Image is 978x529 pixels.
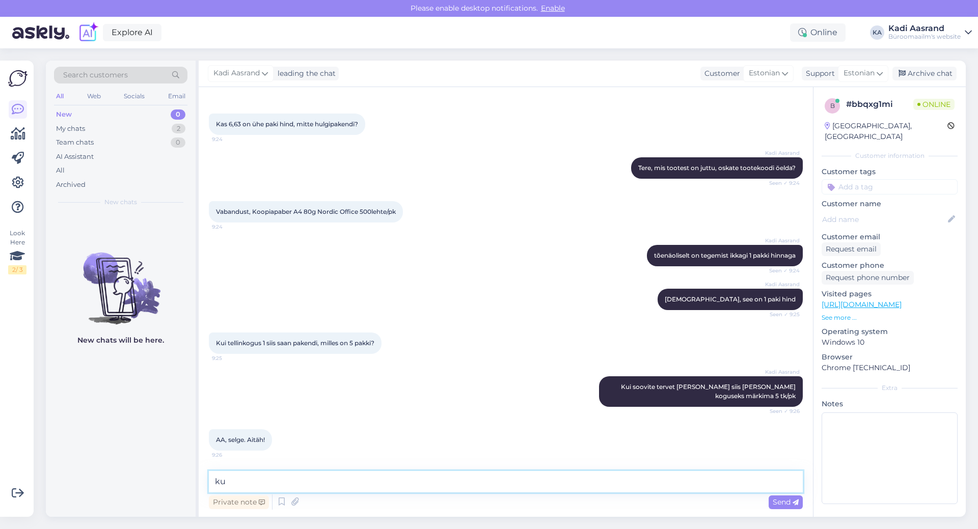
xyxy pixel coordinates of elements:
span: AA, selge. Aitäh! [216,436,265,443]
span: Seen ✓ 9:24 [762,267,800,274]
div: Request email [822,242,881,256]
input: Add name [822,214,946,225]
span: tõenäoliselt on tegemist ikkagi 1 pakki hinnaga [654,252,796,259]
span: Kui soovite tervet [PERSON_NAME] siis [PERSON_NAME] koguseks märkima 5 tk/pk [621,383,797,400]
p: Customer email [822,232,958,242]
div: Kadi Aasrand [888,24,961,33]
span: Vabandust, Koopiapaber A4 80g Nordic Office 500lehte/pk [216,208,396,215]
span: Kadi Aasrand [762,237,800,244]
span: Kui tellinkogus 1 siis saan pakendi, milles on 5 pakki? [216,339,374,347]
span: Send [773,497,799,507]
p: New chats will be here. [77,335,164,346]
img: Askly Logo [8,69,28,88]
p: Browser [822,352,958,363]
div: Customer [700,68,740,79]
span: b [830,102,835,109]
div: Web [85,90,103,103]
span: Enable [538,4,568,13]
span: Kadi Aasrand [762,281,800,288]
div: All [54,90,66,103]
span: Seen ✓ 9:24 [762,179,800,187]
span: 9:26 [212,451,250,459]
div: [GEOGRAPHIC_DATA], [GEOGRAPHIC_DATA] [825,121,947,142]
span: Online [913,99,955,110]
span: [DEMOGRAPHIC_DATA], see on 1 paki hind [665,295,796,303]
a: Kadi AasrandBüroomaailm's website [888,24,972,41]
p: Customer phone [822,260,958,271]
span: Kadi Aasrand [213,68,260,79]
span: Kadi Aasrand [762,368,800,376]
div: Archived [56,180,86,190]
div: Online [790,23,846,42]
span: Kadi Aasrand [762,149,800,157]
div: Customer information [822,151,958,160]
span: Search customers [63,70,128,80]
textarea: [PERSON_NAME] [209,471,803,492]
div: Look Here [8,229,26,274]
div: Büroomaailm's website [888,33,961,41]
span: Seen ✓ 9:25 [762,311,800,318]
p: Chrome [TECHNICAL_ID] [822,363,958,373]
a: Explore AI [103,24,161,41]
span: 9:24 [212,135,250,143]
div: Support [802,68,835,79]
div: AI Assistant [56,152,94,162]
div: My chats [56,124,85,134]
p: Operating system [822,326,958,337]
span: 9:24 [212,223,250,231]
div: # bbqxg1mi [846,98,913,110]
input: Add a tag [822,179,958,194]
div: 0 [171,109,185,120]
div: Socials [122,90,147,103]
a: [URL][DOMAIN_NAME] [822,300,902,309]
p: Notes [822,399,958,409]
div: New [56,109,72,120]
span: Estonian [749,68,780,79]
div: 0 [171,137,185,148]
div: KA [870,25,884,40]
div: Extra [822,383,958,393]
div: Request phone number [822,271,914,285]
p: Customer name [822,199,958,209]
img: explore-ai [77,22,99,43]
span: 9:25 [212,354,250,362]
div: All [56,165,65,176]
div: Email [166,90,187,103]
img: No chats [46,234,196,326]
p: Windows 10 [822,337,958,348]
div: 2 / 3 [8,265,26,274]
span: New chats [104,198,137,207]
span: Seen ✓ 9:26 [762,407,800,415]
p: Visited pages [822,289,958,299]
div: Team chats [56,137,94,148]
span: Tere, mis tootest on juttu, oskate tootekoodi öelda? [638,164,796,172]
span: Kas 6,63 on ühe paki hind, mitte hulgipakendi? [216,120,358,128]
div: Archive chat [892,67,957,80]
div: 2 [172,124,185,134]
div: leading the chat [274,68,336,79]
p: See more ... [822,313,958,322]
div: Private note [209,495,269,509]
span: Estonian [844,68,875,79]
p: Customer tags [822,166,958,177]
